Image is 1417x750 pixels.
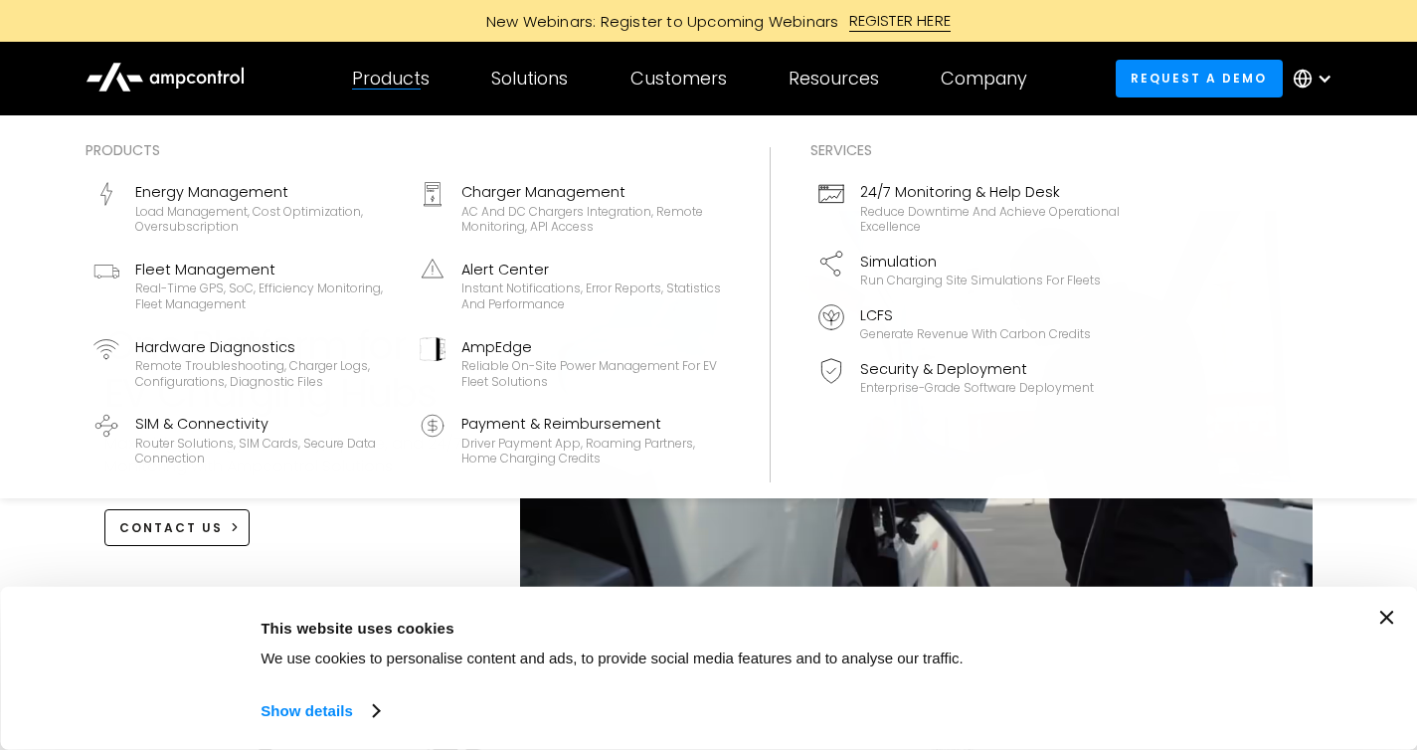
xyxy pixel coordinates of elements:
div: Reduce downtime and achieve operational excellence [860,204,1121,235]
div: New Webinars: Register to Upcoming Webinars [466,11,849,32]
a: Charger ManagementAC and DC chargers integration, remote monitoring, API access [412,173,730,243]
div: Energy Management [135,181,396,203]
div: Security & Deployment [860,358,1094,380]
a: SimulationRun charging site simulations for fleets [810,243,1129,296]
div: Solutions [491,68,568,90]
div: Fleet Management [135,259,396,281]
div: Alert Center [461,259,722,281]
div: Company [941,68,1027,90]
div: Customers [630,68,727,90]
a: LCFSGenerate revenue with carbon credits [810,296,1129,350]
a: New Webinars: Register to Upcoming WebinarsREGISTER HERE [262,10,1156,32]
a: Security & DeploymentEnterprise-grade software deployment [810,350,1129,404]
div: Hardware Diagnostics [135,336,396,358]
div: AmpEdge [461,336,722,358]
a: Request a demo [1116,60,1283,96]
div: Products [352,68,430,90]
div: Simulation [860,251,1101,273]
div: Resources [789,68,879,90]
a: Alert CenterInstant notifications, error reports, statistics and performance [412,251,730,320]
div: Products [86,139,730,161]
div: Instant notifications, error reports, statistics and performance [461,281,722,311]
div: LCFS [860,304,1091,326]
div: Load management, cost optimization, oversubscription [135,204,396,235]
div: Generate revenue with carbon credits [860,326,1091,342]
div: Services [810,139,1129,161]
a: 24/7 Monitoring & Help DeskReduce downtime and achieve operational excellence [810,173,1129,243]
a: Show details [261,696,378,726]
a: Energy ManagementLoad management, cost optimization, oversubscription [86,173,404,243]
div: Router Solutions, SIM Cards, Secure Data Connection [135,436,396,467]
div: AC and DC chargers integration, remote monitoring, API access [461,204,722,235]
a: Hardware DiagnosticsRemote troubleshooting, charger logs, configurations, diagnostic files [86,328,404,398]
div: CONTACT US [119,519,223,537]
div: Enterprise-grade software deployment [860,380,1094,396]
div: Real-time GPS, SoC, efficiency monitoring, fleet management [135,281,396,311]
div: Remote troubleshooting, charger logs, configurations, diagnostic files [135,358,396,389]
div: Driver Payment App, Roaming Partners, Home Charging Credits [461,436,722,467]
a: Fleet ManagementReal-time GPS, SoC, efficiency monitoring, fleet management [86,251,404,320]
button: Close banner [1379,611,1393,625]
div: This website uses cookies [261,616,1035,640]
div: REGISTER HERE [849,10,952,32]
a: Payment & ReimbursementDriver Payment App, Roaming Partners, Home Charging Credits [412,405,730,474]
div: Reliable On-site Power Management for EV Fleet Solutions [461,358,722,389]
div: Payment & Reimbursement [461,413,722,435]
span: We use cookies to personalise content and ads, to provide social media features and to analyse ou... [261,650,964,666]
div: SIM & Connectivity [135,413,396,435]
a: CONTACT US [104,509,251,546]
a: AmpEdgeReliable On-site Power Management for EV Fleet Solutions [412,328,730,398]
a: SIM & ConnectivityRouter Solutions, SIM Cards, Secure Data Connection [86,405,404,474]
button: Okay [1058,611,1342,668]
div: 24/7 Monitoring & Help Desk [860,181,1121,203]
div: Run charging site simulations for fleets [860,273,1101,288]
div: Charger Management [461,181,722,203]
